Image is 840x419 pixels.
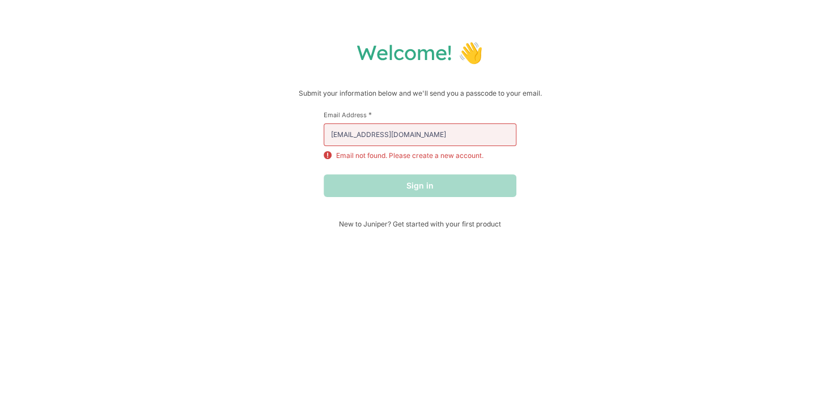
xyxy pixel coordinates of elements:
[324,110,516,119] label: Email Address
[368,110,372,119] span: This field is required.
[11,40,829,65] h1: Welcome! 👋
[11,88,829,99] p: Submit your information below and we'll send you a passcode to your email.
[324,220,516,228] span: New to Juniper? Get started with your first product
[324,123,516,146] input: email@example.com
[336,151,483,161] p: Email not found. Please create a new account.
